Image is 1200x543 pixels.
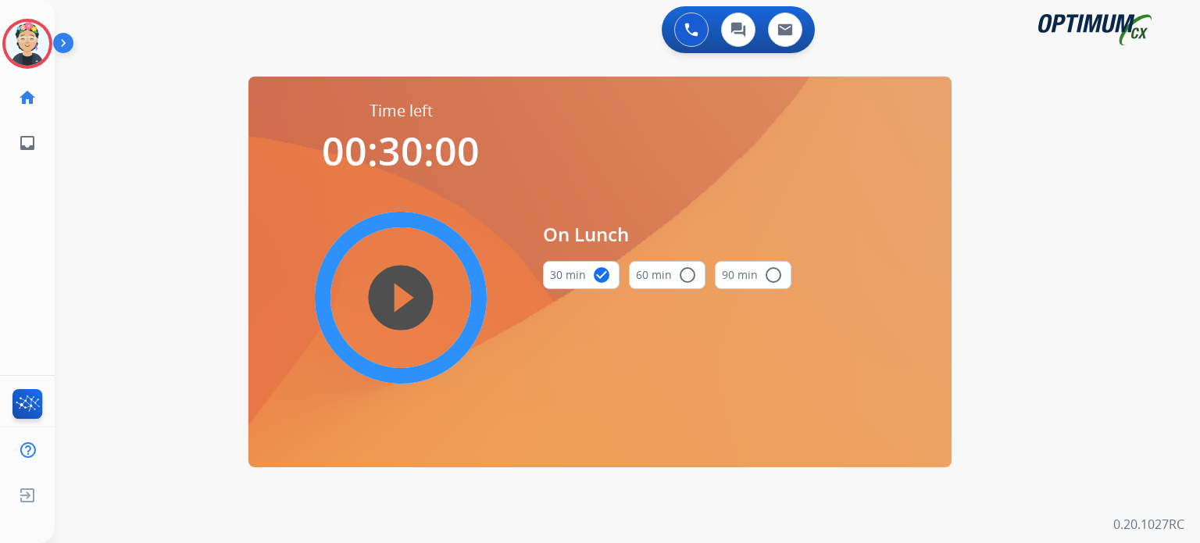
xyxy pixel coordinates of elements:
[764,266,783,284] mat-icon: radio_button_unchecked
[715,261,791,289] button: 90 min
[678,266,697,284] mat-icon: radio_button_unchecked
[322,124,480,177] span: 00:30:00
[1113,515,1184,534] p: 0.20.1027RC
[18,134,37,152] mat-icon: inbox
[629,261,705,289] button: 60 min
[592,266,611,284] mat-icon: check_circle
[391,288,410,307] mat-icon: play_circle_filled
[543,261,620,289] button: 30 min
[370,100,433,122] span: Time left
[18,88,37,107] mat-icon: home
[543,220,791,248] span: On Lunch
[5,22,49,66] img: avatar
